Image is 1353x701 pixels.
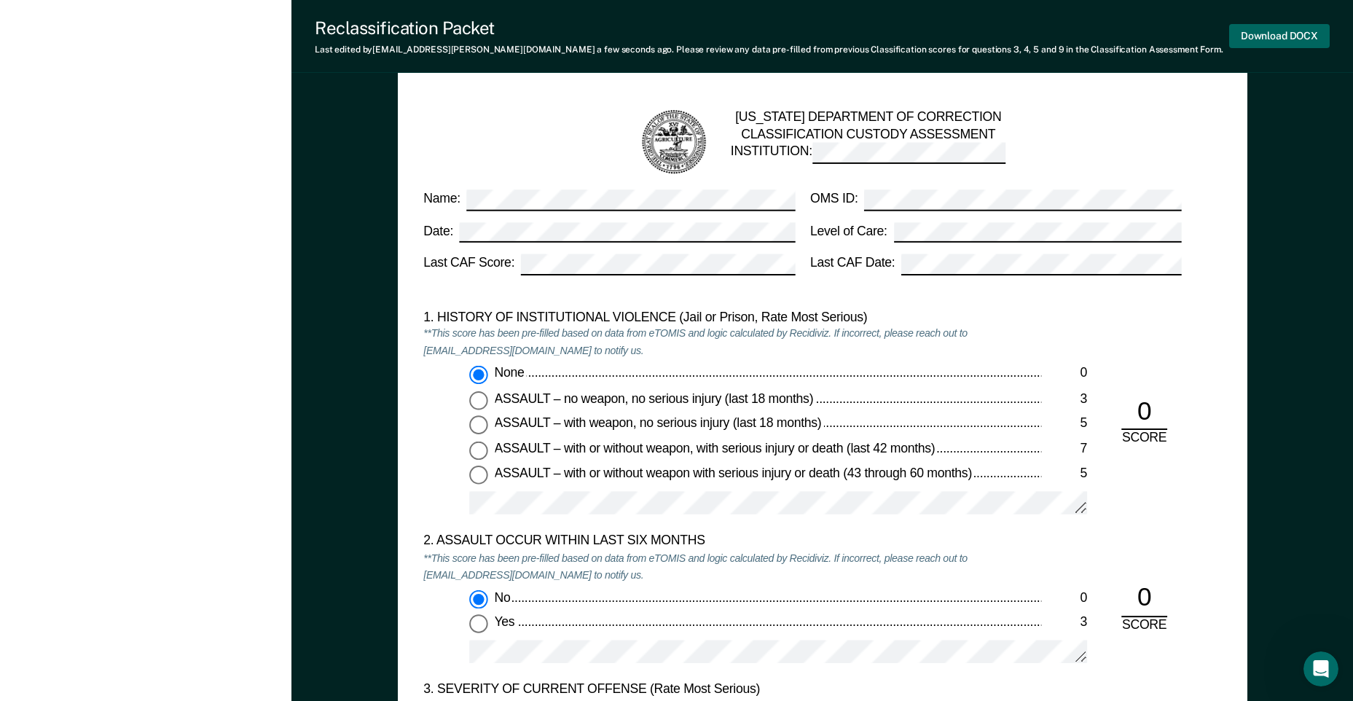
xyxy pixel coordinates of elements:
[469,466,488,485] input: ASSAULT – with or without weapon with serious injury or death (43 through 60 months)5
[423,189,795,211] label: Name:
[810,189,1182,211] label: OMS ID:
[812,143,1006,164] input: INSTITUTION:
[730,110,1005,176] div: [US_STATE] DEPARTMENT OF CORRECTION CLASSIFICATION CUSTODY ASSESSMENT
[1041,442,1087,458] div: 7
[1041,367,1087,383] div: 0
[1229,24,1330,48] button: Download DOCX
[423,533,1041,550] div: 2. ASSAULT OCCUR WITHIN LAST SIX MONTHS
[1041,391,1087,408] div: 3
[597,44,672,55] span: a few seconds ago
[1041,615,1087,632] div: 3
[469,367,488,385] input: None0
[469,615,488,634] input: Yes3
[423,552,967,581] em: **This score has been pre-filled based on data from eTOMIS and logic calculated by Recidiviz. If ...
[469,590,488,609] input: No0
[469,442,488,461] input: ASSAULT – with or without weapon, with serious injury or death (last 42 months)7
[494,416,823,431] span: ASSAULT – with weapon, no serious injury (last 18 months)
[494,590,512,605] span: No
[901,254,1182,275] input: Last CAF Date:
[469,391,488,410] input: ASSAULT – no weapon, no serious injury (last 18 months)3
[730,143,1005,164] label: INSTITUTION:
[423,682,1041,699] div: 3. SEVERITY OF CURRENT OFFENSE (Rate Most Serious)
[1041,416,1087,433] div: 5
[1121,396,1167,431] div: 0
[469,416,488,435] input: ASSAULT – with weapon, no serious injury (last 18 months)5
[315,44,1223,55] div: Last edited by [EMAIL_ADDRESS][PERSON_NAME][DOMAIN_NAME] . Please review any data pre-filled from...
[893,222,1181,243] input: Level of Care:
[494,615,517,630] span: Yes
[521,254,795,275] input: Last CAF Score:
[466,189,794,211] input: Name:
[864,189,1181,211] input: OMS ID:
[1110,431,1178,447] div: SCORE
[423,310,1041,326] div: 1. HISTORY OF INSTITUTIONAL VIOLENCE (Jail or Prison, Rate Most Serious)
[1121,582,1167,617] div: 0
[423,328,967,358] em: **This score has been pre-filled based on data from eTOMIS and logic calculated by Recidiviz. If ...
[639,109,707,177] img: TN Seal
[423,222,795,243] label: Date:
[494,442,937,456] span: ASSAULT – with or without weapon, with serious injury or death (last 42 months)
[810,254,1182,275] label: Last CAF Date:
[494,367,527,381] span: None
[1041,590,1087,607] div: 0
[494,466,974,481] span: ASSAULT – with or without weapon with serious injury or death (43 through 60 months)
[1110,617,1178,634] div: SCORE
[423,254,795,275] label: Last CAF Score:
[494,391,815,406] span: ASSAULT – no weapon, no serious injury (last 18 months)
[810,222,1182,243] label: Level of Care:
[1303,651,1338,686] iframe: Intercom live chat
[1041,466,1087,483] div: 5
[315,17,1223,39] div: Reclassification Packet
[460,222,795,243] input: Date:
